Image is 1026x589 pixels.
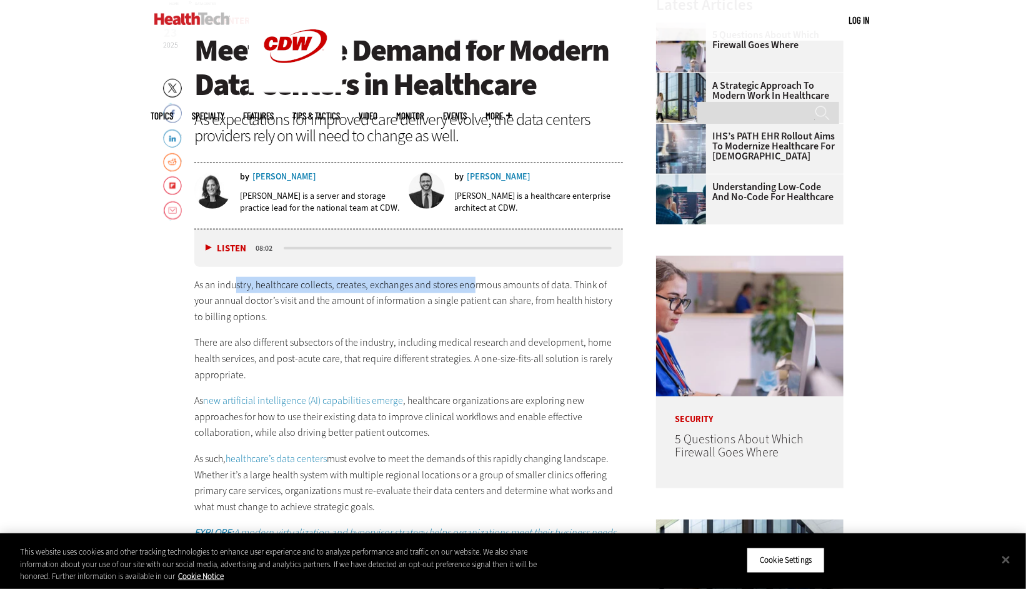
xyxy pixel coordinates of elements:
img: Eryn Brodsky [194,173,231,209]
div: This website uses cookies and other tracking technologies to enhance user experience and to analy... [20,546,564,583]
a: [PERSON_NAME] [467,173,530,181]
strong: EXPLORE: [194,526,234,539]
div: media player [194,229,623,267]
span: Specialty [192,111,224,121]
span: by [454,173,464,181]
span: More [486,111,512,121]
a: Features [243,111,274,121]
div: User menu [849,14,869,27]
p: As an industry, healthcare collects, creates, exchanges and stores enormous amounts of data. Thin... [194,277,623,325]
img: Vitaly Zvagelsky [409,173,445,209]
a: Electronic health records [656,124,712,134]
em: A modern virtualization and hypervisor strategy helps organizations meet their business needs. [194,526,619,539]
p: Security [656,396,844,424]
a: Understanding Low-Code and No-Code for Healthcare [656,182,836,202]
img: Coworkers coding [656,174,706,224]
div: As expectations for improved care delivery evolve, the data centers providers rely on will need t... [194,111,623,144]
button: Listen [206,244,246,253]
a: More information about your privacy [178,571,224,581]
a: 5 Questions About Which Firewall Goes Where [675,431,804,461]
p: [PERSON_NAME] is a server and storage practice lead for the national team at CDW. [240,190,400,214]
a: Events [443,111,467,121]
a: Tips & Tactics [292,111,340,121]
img: Electronic health records [656,124,706,174]
img: Home [154,13,230,25]
p: As , healthcare organizations are exploring new approaches for how to use their existing data to ... [194,393,623,441]
a: EXPLORE:A modern virtualization and hypervisor strategy helps organizations meet their business n... [194,526,619,539]
a: healthcare’s data centers [226,452,327,465]
iframe: profile [5,18,195,114]
a: Log in [849,14,869,26]
a: CDW [249,83,342,96]
a: [PERSON_NAME] [252,173,316,181]
p: [PERSON_NAME] is a healthcare enterprise architect at CDW. [454,190,623,214]
img: Healthcare provider using computer [656,256,844,396]
a: MonITor [396,111,424,121]
a: Coworkers coding [656,174,712,184]
div: duration [254,243,282,254]
button: Cookie Settings [747,547,825,573]
span: Topics [151,111,173,121]
p: There are also different subsectors of the industry, including medical research and development, ... [194,335,623,383]
a: Video [359,111,377,121]
button: Close [992,546,1020,573]
a: IHS’s PATH EHR Rollout Aims to Modernize Healthcare for [DEMOGRAPHIC_DATA] [656,131,836,161]
a: new artificial intelligence (AI) capabilities emerge [203,394,403,407]
span: by [240,173,249,181]
img: Health workers in a modern hospital [656,73,706,123]
p: As such, must evolve to meet the demands of this rapidly changing landscape. Whether it’s a large... [194,451,623,515]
